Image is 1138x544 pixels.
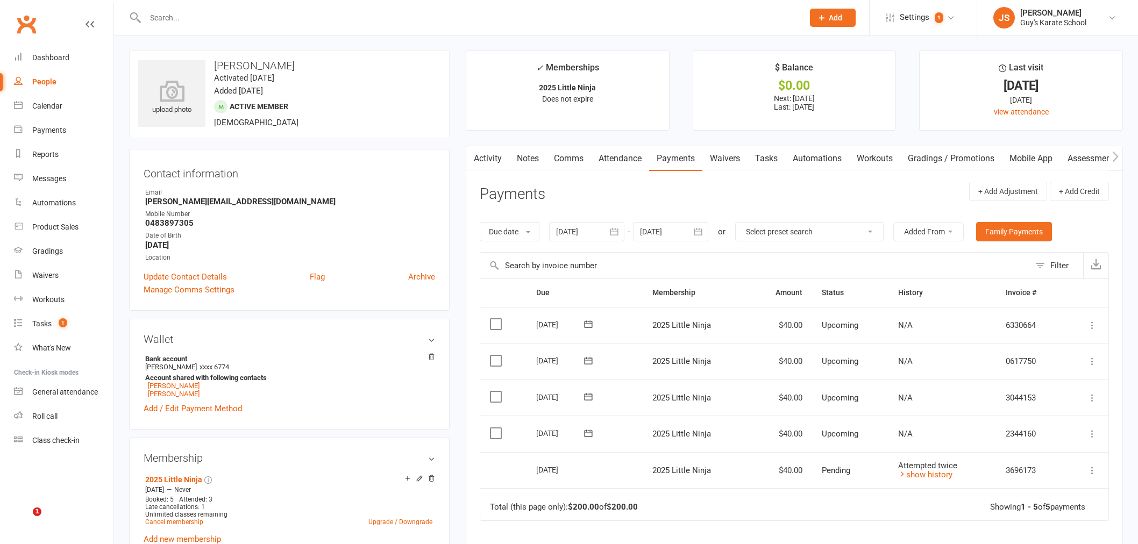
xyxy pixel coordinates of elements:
[976,222,1052,241] a: Family Payments
[144,402,242,415] a: Add / Edit Payment Method
[32,343,71,352] div: What's New
[145,511,227,518] span: Unlimited classes remaining
[33,507,41,516] span: 1
[749,452,812,489] td: $40.00
[1045,502,1050,512] strong: 5
[13,11,40,38] a: Clubworx
[929,80,1113,91] div: [DATE]
[1050,182,1109,201] button: + Add Credit
[536,461,586,478] div: [DATE]
[748,146,785,171] a: Tasks
[996,279,1064,306] th: Invoice #
[32,436,80,445] div: Class check-in
[1002,146,1060,171] a: Mobile App
[849,146,900,171] a: Workouts
[898,356,913,366] span: N/A
[536,425,586,441] div: [DATE]
[996,452,1064,489] td: 3696173
[539,83,596,92] strong: 2025 Little Ninja
[703,94,886,111] p: Next: [DATE] Last: [DATE]
[144,163,435,180] h3: Contact information
[591,146,649,171] a: Attendance
[996,307,1064,343] td: 6330664
[527,279,643,306] th: Due
[145,231,435,241] div: Date of Birth
[718,225,726,238] div: or
[14,118,113,142] a: Payments
[32,102,62,110] div: Calendar
[536,352,586,369] div: [DATE]
[14,312,113,336] a: Tasks 1
[14,215,113,239] a: Product Sales
[1050,259,1069,272] div: Filter
[214,86,263,96] time: Added [DATE]
[994,108,1049,116] a: view attendance
[145,253,435,263] div: Location
[652,466,711,475] span: 2025 Little Ninja
[14,428,113,453] a: Class kiosk mode
[1021,502,1038,512] strong: 1 - 5
[649,146,702,171] a: Payments
[200,363,229,371] span: xxxx 6774
[888,279,995,306] th: History
[14,167,113,191] a: Messages
[145,374,430,382] strong: Account shared with following contacts
[568,502,599,512] strong: $200.00
[480,186,545,203] h3: Payments
[898,470,952,479] a: show history
[898,429,913,439] span: N/A
[643,279,749,306] th: Membership
[652,429,711,439] span: 2025 Little Ninja
[536,63,543,73] i: ✓
[144,353,435,399] li: [PERSON_NAME]
[408,270,435,283] a: Archive
[1060,146,1126,171] a: Assessments
[32,174,66,183] div: Messages
[536,389,586,405] div: [DATE]
[142,10,796,25] input: Search...
[536,61,599,81] div: Memberships
[214,118,298,127] span: [DEMOGRAPHIC_DATA]
[14,380,113,404] a: General attendance kiosk mode
[144,452,435,464] h3: Membership
[1020,18,1086,27] div: Guy's Karate School
[812,279,888,306] th: Status
[829,13,842,22] span: Add
[145,188,435,198] div: Email
[893,222,964,241] button: Added From
[145,496,174,503] span: Booked: 5
[466,146,509,171] a: Activity
[32,53,69,62] div: Dashboard
[996,343,1064,380] td: 0617750
[607,502,638,512] strong: $200.00
[138,80,205,116] div: upload photo
[148,390,200,398] a: [PERSON_NAME]
[144,534,221,544] a: Add new membership
[749,380,812,416] td: $40.00
[14,94,113,118] a: Calendar
[145,218,435,228] strong: 0483897305
[143,485,435,494] div: —
[775,61,813,80] div: $ Balance
[898,320,913,330] span: N/A
[898,461,957,470] span: Attempted twice
[32,388,98,396] div: General attendance
[145,355,430,363] strong: Bank account
[749,307,812,343] td: $40.00
[900,5,929,30] span: Settings
[32,198,76,207] div: Automations
[822,393,858,403] span: Upcoming
[230,102,288,111] span: Active member
[32,223,79,231] div: Product Sales
[14,142,113,167] a: Reports
[174,486,191,493] span: Never
[138,60,440,71] h3: [PERSON_NAME]
[144,333,435,345] h3: Wallet
[14,70,113,94] a: People
[546,146,591,171] a: Comms
[14,191,113,215] a: Automations
[652,320,711,330] span: 2025 Little Ninja
[822,356,858,366] span: Upcoming
[32,412,58,420] div: Roll call
[32,271,59,280] div: Waivers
